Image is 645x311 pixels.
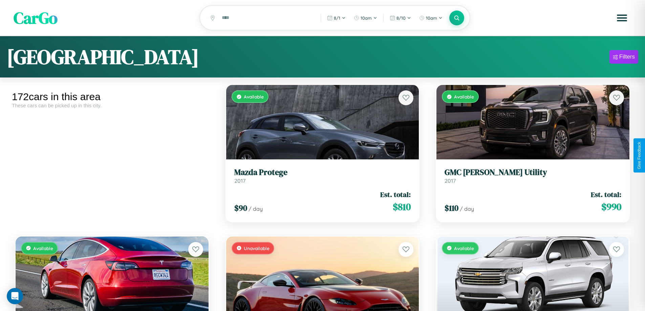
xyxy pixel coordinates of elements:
button: Filters [609,50,638,64]
span: Est. total: [380,190,411,199]
span: Available [454,245,474,251]
span: 8 / 1 [334,15,340,21]
button: 8/10 [386,13,414,23]
button: 8/1 [324,13,349,23]
span: Available [33,245,53,251]
div: Open Intercom Messenger [7,288,23,304]
a: Mazda Protege2017 [234,168,411,184]
span: CarGo [14,7,58,29]
span: $ 990 [601,200,621,214]
span: $ 90 [234,202,247,214]
span: Available [454,94,474,99]
a: GMC [PERSON_NAME] Utility2017 [445,168,621,184]
span: $ 810 [393,200,411,214]
h1: [GEOGRAPHIC_DATA] [7,43,199,71]
span: Available [244,94,264,99]
span: / day [460,205,474,212]
div: Give Feedback [637,142,642,169]
span: 10am [361,15,372,21]
h3: GMC [PERSON_NAME] Utility [445,168,621,177]
span: $ 110 [445,202,458,214]
button: 10am [416,13,446,23]
span: Unavailable [244,245,270,251]
div: These cars can be picked up in this city. [12,103,212,108]
button: 10am [350,13,381,23]
h3: Mazda Protege [234,168,411,177]
span: 2017 [234,177,245,184]
div: Filters [619,53,635,60]
span: 10am [426,15,437,21]
div: 172 cars in this area [12,91,212,103]
span: 2017 [445,177,456,184]
span: 8 / 10 [396,15,406,21]
button: Open menu [612,8,631,27]
span: / day [249,205,263,212]
span: Est. total: [591,190,621,199]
